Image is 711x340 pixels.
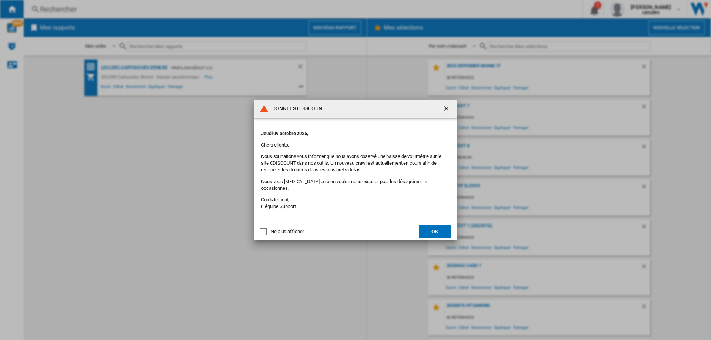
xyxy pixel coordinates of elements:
button: getI18NText('BUTTONS.CLOSE_DIALOG') [440,101,454,116]
ng-md-icon: getI18NText('BUTTONS.CLOSE_DIALOG') [443,105,451,114]
p: Nous vous [MEDICAL_DATA] de bien vouloir nous excuser pour les désagréments occasionnés. [261,178,450,192]
md-checkbox: Ne plus afficher [260,228,304,235]
button: OK [419,225,451,238]
div: Ne plus afficher [271,228,304,235]
p: Chers clients, [261,142,450,148]
strong: Jeudi 09 octobre 2025, [261,131,308,136]
p: Nous souhaitons vous informer que nous avons observé une baisse de volumétrie sur le site CDISCOU... [261,153,450,174]
p: Cordialement, L’équipe Support [261,196,450,210]
h4: DONNEES CDISCOUNT [268,105,326,112]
